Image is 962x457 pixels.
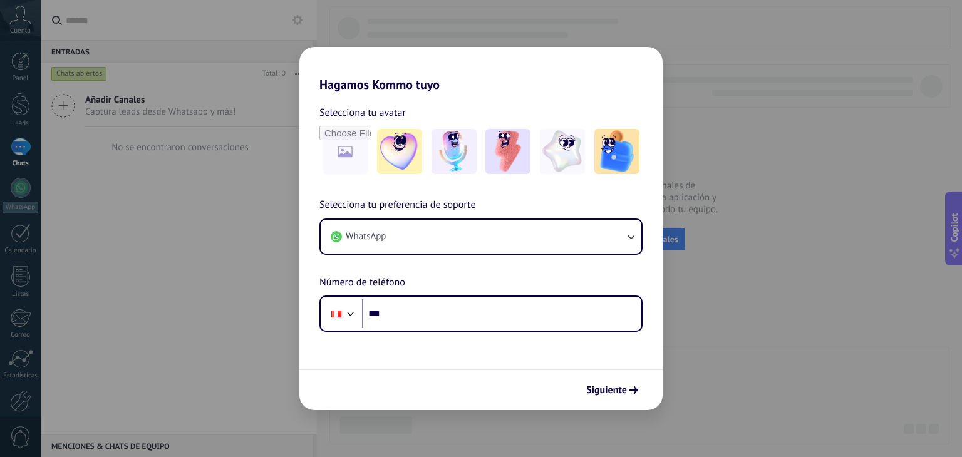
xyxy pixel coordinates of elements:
span: Siguiente [586,386,627,394]
img: -5.jpeg [594,129,639,174]
button: WhatsApp [321,220,641,254]
img: -1.jpeg [377,129,422,174]
h2: Hagamos Kommo tuyo [299,47,663,92]
span: WhatsApp [346,230,386,243]
span: Selecciona tu preferencia de soporte [319,197,476,213]
img: -3.jpeg [485,129,530,174]
span: Selecciona tu avatar [319,105,406,121]
img: -4.jpeg [540,129,585,174]
img: -2.jpeg [432,129,477,174]
span: Número de teléfono [319,275,405,291]
button: Siguiente [581,379,644,401]
div: Peru: + 51 [324,300,348,327]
